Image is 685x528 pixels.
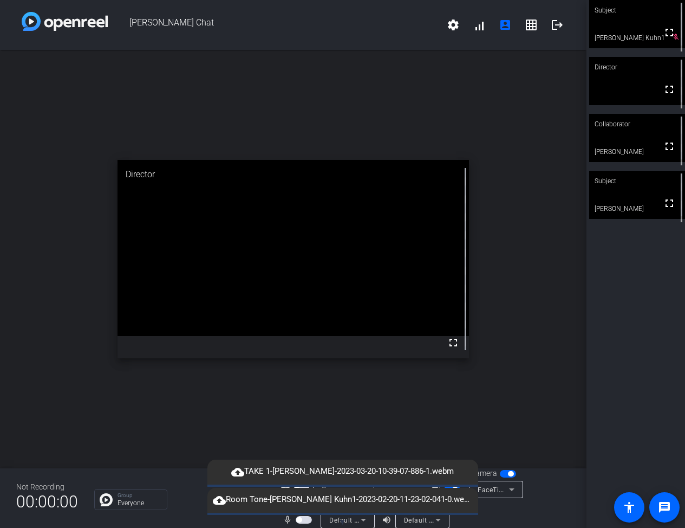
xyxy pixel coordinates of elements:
[447,336,460,349] mat-icon: fullscreen
[589,57,685,78] div: Director
[466,12,492,38] button: signal_cellular_alt
[213,494,226,507] mat-icon: cloud_upload
[663,26,676,39] mat-icon: fullscreen
[329,516,468,524] span: Default - MacBook Pro Microphone (Built-in)
[16,481,78,493] div: Not Recording
[658,501,671,514] mat-icon: message
[207,493,478,506] span: Room Tone-[PERSON_NAME] Kuhn1-2023-02-20-11-23-02-041-0.webm
[404,516,534,524] span: Default - MacBook Pro Speakers (Built-in)
[623,501,636,514] mat-icon: accessibility
[447,18,460,31] mat-icon: settings
[663,83,676,96] mat-icon: fullscreen
[551,18,564,31] mat-icon: logout
[118,160,469,189] div: Director
[283,513,296,526] mat-icon: mic_none
[226,465,459,478] span: TAKE 1-[PERSON_NAME]-2023-03-20-10-39-07-886-1.webm
[663,197,676,210] mat-icon: fullscreen
[16,488,78,515] span: 00:00:00
[22,12,108,31] img: white-gradient.svg
[663,140,676,153] mat-icon: fullscreen
[118,493,161,498] p: Group
[525,18,538,31] mat-icon: grid_on
[100,493,113,506] img: Chat Icon
[118,500,161,506] p: Everyone
[382,513,395,526] mat-icon: volume_up
[108,12,440,38] span: [PERSON_NAME] Chat
[231,466,244,479] mat-icon: cloud_upload
[338,517,347,527] span: ▼
[589,171,685,191] div: Subject
[589,114,685,134] div: Collaborator
[499,18,512,31] mat-icon: account_box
